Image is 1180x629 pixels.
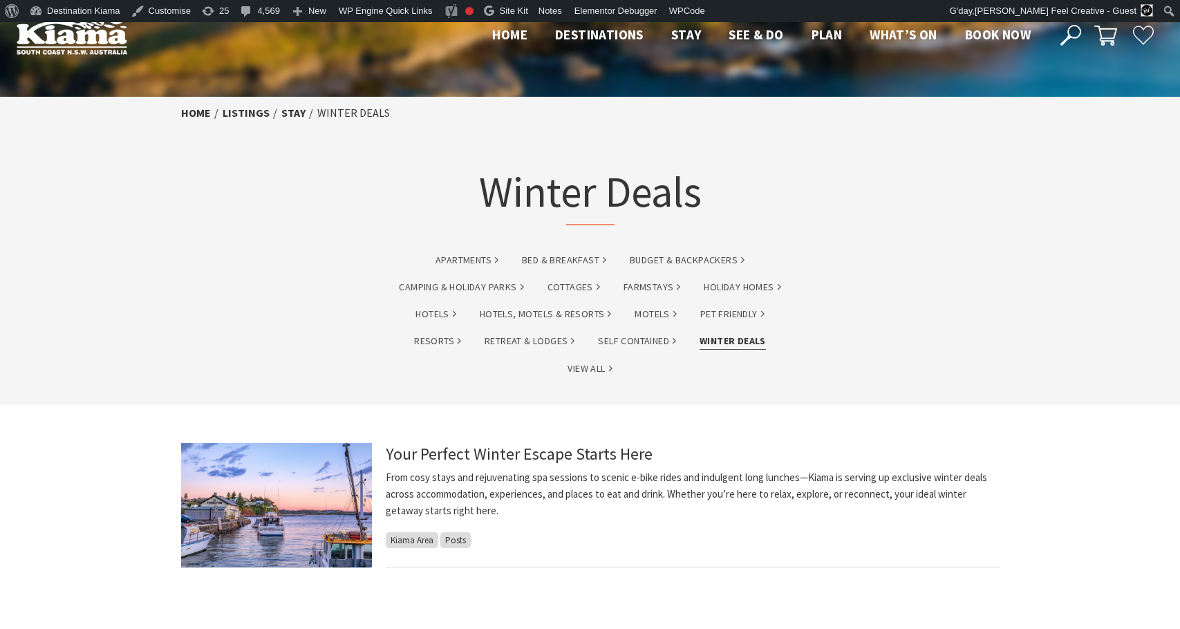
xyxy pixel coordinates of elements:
[568,361,612,377] a: View All
[440,532,471,548] span: Posts
[465,7,474,15] div: Focus keyphrase not set
[386,443,653,464] a: Your Perfect Winter Escape Starts Here
[479,129,702,225] h1: Winter Deals
[415,306,456,322] a: Hotels
[630,252,744,268] a: Budget & backpackers
[870,26,937,43] span: What’s On
[704,279,780,295] a: Holiday Homes
[700,333,766,349] a: Winter Deals
[17,17,127,55] img: Kiama Logo
[635,306,676,322] a: Motels
[399,279,523,295] a: Camping & Holiday Parks
[480,306,612,322] a: Hotels, Motels & Resorts
[555,26,644,43] span: Destinations
[386,469,1000,519] p: From cosy stays and rejuvenating spa sessions to scenic e-bike rides and indulgent long lunches—K...
[181,106,211,120] a: Home
[223,106,270,120] a: listings
[317,104,390,122] li: Winter Deals
[547,279,600,295] a: Cottages
[436,252,498,268] a: Apartments
[478,24,1045,47] nav: Main Menu
[500,6,528,16] span: Site Kit
[485,333,574,349] a: Retreat & Lodges
[975,6,1136,16] span: [PERSON_NAME] Feel Creative - Guest
[700,306,765,322] a: Pet Friendly
[729,26,783,43] span: See & Do
[598,333,676,349] a: Self Contained
[414,333,461,349] a: Resorts
[522,252,606,268] a: Bed & Breakfast
[812,26,843,43] span: Plan
[965,26,1031,43] span: Book now
[671,26,702,43] span: Stay
[386,532,438,548] span: Kiama Area
[492,26,527,43] span: Home
[624,279,681,295] a: Farmstays
[281,106,306,120] a: Stay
